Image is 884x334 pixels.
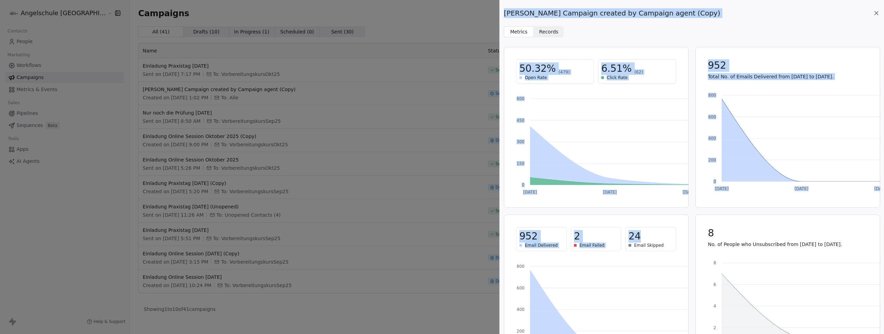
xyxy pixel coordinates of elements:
[708,158,716,163] tspan: 200
[601,62,632,75] span: 6.51%
[708,73,868,80] p: Total No. of Emails Delivered from [DATE] to [DATE].
[559,69,570,75] span: (479)
[519,62,556,75] span: 50.32%
[523,190,537,195] tspan: [DATE]
[708,93,716,98] tspan: 800
[713,179,716,184] tspan: 0
[504,8,720,18] span: [PERSON_NAME] Campaign created by Campaign agent (Copy)
[713,261,716,265] tspan: 8
[634,69,643,75] span: (62)
[607,75,627,80] span: Click Rate
[708,59,726,72] span: 952
[628,230,641,243] span: 24
[519,230,538,243] span: 952
[517,118,525,123] tspan: 450
[708,136,716,141] tspan: 400
[574,230,580,243] span: 2
[708,227,714,239] span: 8
[603,190,617,195] tspan: [DATE]
[794,186,808,191] tspan: [DATE]
[708,115,716,119] tspan: 600
[525,75,547,80] span: Open Rate
[525,243,558,248] span: Email Delivered
[579,243,604,248] span: Email Failed
[708,241,868,248] p: No. of People who Unsubscribed from [DATE] to [DATE].
[714,186,729,191] tspan: [DATE]
[517,329,525,334] tspan: 200
[634,243,664,248] span: Email Skipped
[517,307,525,312] tspan: 400
[517,286,525,291] tspan: 600
[517,139,525,144] tspan: 300
[713,304,716,308] tspan: 4
[683,190,697,195] tspan: [DATE]
[517,96,525,101] tspan: 600
[713,282,716,287] tspan: 6
[517,161,525,166] tspan: 150
[517,264,525,269] tspan: 800
[539,28,558,36] span: Records
[713,325,716,330] tspan: 2
[522,183,525,187] tspan: 0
